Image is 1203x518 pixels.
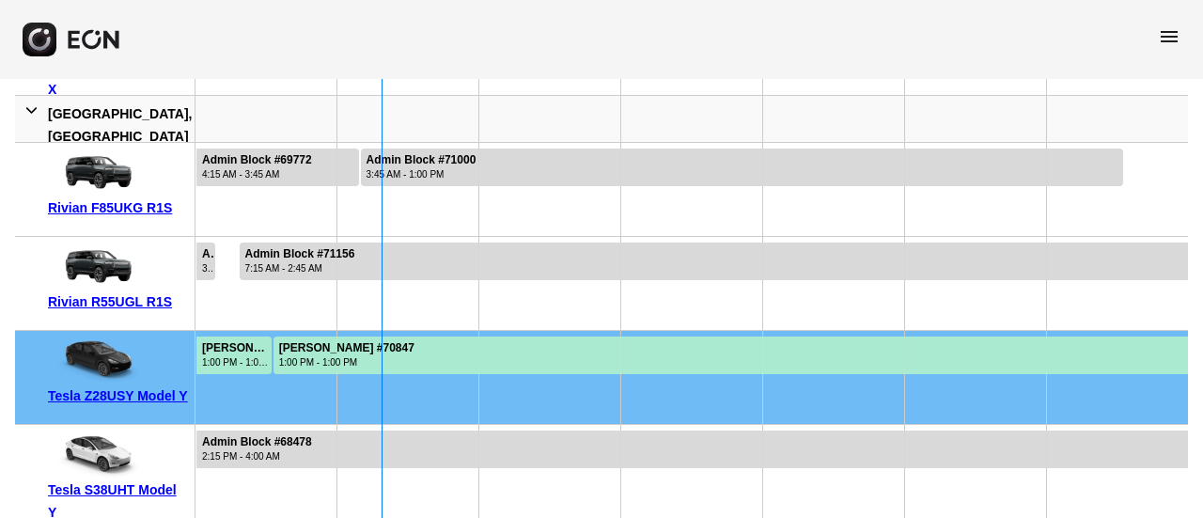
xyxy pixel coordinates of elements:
[48,196,188,219] div: Rivian F85UKG R1S
[202,341,270,355] div: [PERSON_NAME] #70046
[245,261,355,275] div: 7:15 AM - 2:45 AM
[48,243,142,290] img: car
[245,247,355,261] div: Admin Block #71156
[202,153,312,167] div: Admin Block #69772
[202,449,312,463] div: 2:15 PM - 4:00 AM
[202,261,213,275] div: 3:15 AM - 3:30 AM
[48,102,192,148] div: [GEOGRAPHIC_DATA], [GEOGRAPHIC_DATA]
[195,143,360,186] div: Rented for 4 days by Admin Block Current status is rental
[195,425,1189,468] div: Rented for 30 days by Admin Block Current status is rental
[279,355,414,369] div: 1:00 PM - 1:00 PM
[195,331,273,374] div: Rented for 7 days by shyi oneal Current status is rental
[48,385,188,407] div: Tesla Z28USY Model Y
[273,331,1189,374] div: Rented for 7 days by shyi oneal Current status is rental
[48,290,188,313] div: Rivian R55UGL R1S
[48,337,142,385] img: car
[367,153,477,167] div: Admin Block #71000
[202,435,312,449] div: Admin Block #68478
[195,237,216,280] div: Rented for 3 days by Admin Block Current status is rental
[48,432,142,479] img: car
[202,355,270,369] div: 1:00 PM - 1:00 PM
[48,149,142,196] img: car
[239,237,1189,280] div: Rented for 10 days by Admin Block Current status is rental
[360,143,1124,186] div: Rented for 6 days by Admin Block Current status is rental
[202,247,213,261] div: Admin Block #69773
[279,341,414,355] div: [PERSON_NAME] #70847
[1158,25,1180,48] span: menu
[202,167,312,181] div: 4:15 AM - 3:45 AM
[367,167,477,181] div: 3:45 AM - 1:00 PM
